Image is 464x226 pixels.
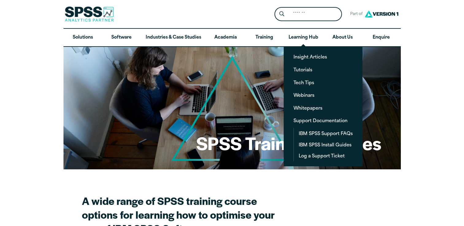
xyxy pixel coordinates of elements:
a: Training [245,29,283,47]
a: Webinars [289,89,358,101]
nav: Desktop version of site main menu [63,29,401,47]
a: Software [102,29,141,47]
h1: SPSS Training Courses [196,131,381,155]
svg: Search magnifying glass icon [279,11,284,17]
a: IBM SPSS Support FAQs [294,128,358,139]
a: Solutions [63,29,102,47]
a: Support Documentation [289,115,358,126]
a: Insight Articles [289,51,358,62]
img: SPSS Analytics Partner [65,6,114,22]
span: Part of [347,10,363,19]
a: Log a Support Ticket [294,150,358,161]
a: Whitepapers [289,102,358,114]
a: About Us [323,29,362,47]
a: IBM SPSS Install Guides [294,139,358,150]
ul: Learning Hub [284,46,362,166]
a: Tech Tips [289,77,358,88]
a: Learning Hub [284,29,323,47]
a: Academia [206,29,245,47]
form: Site Header Search Form [274,7,342,21]
a: Enquire [362,29,401,47]
button: Search magnifying glass icon [276,9,287,20]
a: Industries & Case Studies [141,29,206,47]
img: Version1 Logo [363,8,400,20]
a: Tutorials [289,64,358,75]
